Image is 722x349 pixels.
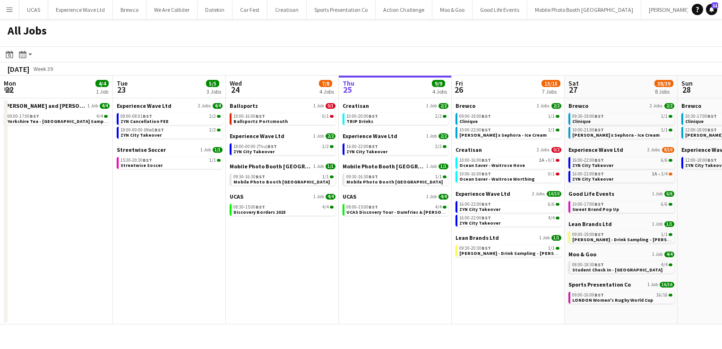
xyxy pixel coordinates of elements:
span: 08:30-15:00 [233,205,265,209]
span: 0/1 [322,114,329,119]
span: 4/4 [435,205,442,209]
div: 7 Jobs [542,88,560,95]
span: 10:00-16:00 [233,114,265,119]
span: 10:30-17:00 [685,114,717,119]
span: Student Check in - BATH [572,267,662,273]
span: Experience Wave Ltd [568,146,623,153]
a: Moo & Goo1 Job4/4 [568,251,674,258]
a: 10:00-16:00BST0/1Ocean Saver - Waitrose Worthing [459,171,559,182]
span: 2 Jobs [537,103,550,109]
span: ZYN City Takeover [459,206,500,212]
a: 16:00-22:00BST6/6ZYN City Takeover [459,201,559,212]
span: 1 Job [426,194,437,200]
a: 18:00-00:00 (Thu)BST2/2ZYN City Takeover [233,143,334,154]
button: Car Fest [232,0,267,19]
div: Mobile Photo Booth [GEOGRAPHIC_DATA]1 Job1/109:30-16:30BST1/1Mobile Photo Booth [GEOGRAPHIC_DATA] [230,163,335,193]
span: Ocean Saver - Waitrose Worthing [459,176,535,182]
button: Mobile Photo Booth [GEOGRAPHIC_DATA] [527,0,641,19]
a: Good Life Events1 Job6/6 [568,190,674,197]
span: 10:00-22:00 [459,128,491,132]
span: Experience Wave Ltd [230,132,284,140]
a: Sports Presentation Co1 Job16/16 [568,281,674,288]
span: Brewco [456,102,475,109]
span: Sun [681,79,693,87]
span: 1 Job [313,133,324,139]
span: 15:30-20:30 [120,158,152,163]
button: Experience Wave Ltd [48,0,113,19]
span: 4/4 [96,114,103,119]
span: 16/16 [660,282,674,288]
span: 2 Jobs [198,103,211,109]
a: 10:00-16:00BST1A•0/1Ocean Saver - Waitrose Hove [459,157,559,168]
span: 12:00-18:00 [685,158,717,163]
button: Good Life Events [473,0,527,19]
span: 13/15 [541,80,560,87]
div: Creatisan2 Jobs0/210:00-16:00BST1A•0/1Ocean Saver - Waitrose Hove10:00-16:00BST0/1Ocean Saver - W... [456,146,561,190]
div: Experience Wave Ltd2 Jobs10/1016:00-22:00BST6/6ZYN City Takeover16:00-22:00BST4/4ZYN City Takeover [456,190,561,234]
span: 09:30-16:30 [346,174,378,179]
span: 09:30-20:30 [459,246,491,251]
span: BST [594,292,604,298]
span: BST [594,127,604,133]
a: 08:00-15:00BST4/4UCAS Discovery Tour - Dumfries & [PERSON_NAME] [346,204,447,215]
span: ZYN City Takeover [233,148,275,155]
div: Creatisan1 Job2/210:00-20:00BST2/2TRIP Drinks [343,102,448,132]
span: Mobile Photo Booth UK [233,179,330,185]
span: 1 Job [426,133,437,139]
span: BST [481,157,491,163]
a: Lean Brands Ltd1 Job1/1 [456,234,561,241]
a: Lean Brands Ltd1 Job1/1 [568,220,674,227]
span: Streetwise Soccer [117,146,166,153]
span: BST [143,113,152,119]
span: 7/8 [319,80,332,87]
span: 6/6 [661,158,668,163]
span: TRIP Drinks [346,118,373,124]
div: UCAS1 Job4/408:00-15:00BST4/4UCAS Discovery Tour - Dumfries & [PERSON_NAME] [343,193,448,218]
div: • [572,172,672,176]
span: Estée Lauder x Sephora - Ice Cream [572,132,660,138]
a: 09:30-19:00BST1/1Clinique [572,113,672,124]
span: 1/1 [661,128,668,132]
span: Sat [568,79,579,87]
span: 2 Jobs [537,147,550,153]
span: 0/2 [551,147,561,153]
span: 9/9 [432,80,445,87]
span: BST [256,204,265,210]
span: BST [369,204,378,210]
button: UCAS [19,0,48,19]
a: Brewco2 Jobs2/2 [568,102,674,109]
span: 1 Job [313,194,324,200]
span: 6/6 [664,191,674,197]
span: 1/1 [551,235,561,241]
span: ZYN City Takeover [459,220,500,226]
span: Mobile Photo Booth UK [343,163,424,170]
span: 1A [539,158,544,163]
span: BST [481,127,491,133]
div: 8 Jobs [655,88,673,95]
span: Ruben Spritz - Drink Sampling - Costco Croydon [572,236,690,243]
a: Mobile Photo Booth [GEOGRAPHIC_DATA]1 Job1/1 [230,163,335,170]
span: 9/10 [662,147,674,153]
span: 2/2 [326,133,335,139]
div: Sports Presentation Co1 Job16/1609:00-16:00BST16/16LONDON Women's Rugby World Cup [568,281,674,305]
span: 2/2 [217,115,221,118]
span: 6/6 [548,202,555,207]
span: BST [594,157,604,163]
a: Experience Wave Ltd1 Job2/2 [343,132,448,140]
span: 26 [454,84,463,95]
a: 15:30-20:30BST1/1Streetwise Soccer [120,157,221,168]
div: 4 Jobs [432,88,447,95]
a: 10:00-21:00BST1/1[PERSON_NAME] x Sephora - Ice Cream [572,127,672,138]
span: 10:00-16:00 [459,172,491,176]
span: LONDON Women's Rugby World Cup [572,297,653,303]
span: 10/10 [547,191,561,197]
span: 28 [680,84,693,95]
div: Experience Wave Ltd2 Jobs9/1016:00-22:00BST6/6ZYN City Takeover16:00-22:00BST1A•3/4ZYN City Takeover [568,146,674,190]
span: Bettys and Taylors [4,102,86,109]
span: 2 Jobs [650,103,662,109]
span: 0/1 [326,103,335,109]
button: Sports Presentation Co [307,0,376,19]
span: BST [267,143,277,149]
a: Brewco2 Jobs2/2 [456,102,561,109]
span: 2/2 [435,144,442,149]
